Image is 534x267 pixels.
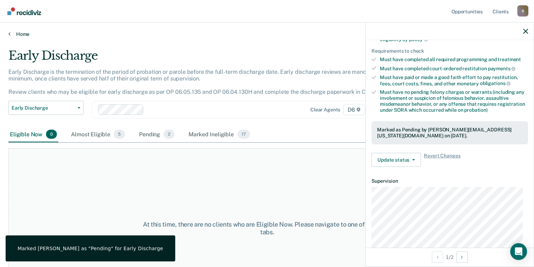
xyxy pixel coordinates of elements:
span: probation) [464,107,488,113]
button: Profile dropdown button [517,5,528,17]
div: Early Discharge [8,48,409,69]
button: Update status [371,153,421,167]
span: 5 [114,130,125,139]
div: Marked as Pending by [PERSON_NAME][EMAIL_ADDRESS][US_STATE][DOMAIN_NAME] on [DATE]. [377,127,522,139]
div: Must have completed court-ordered restitution [380,65,528,72]
div: B [517,5,528,17]
p: Early Discharge is the termination of the period of probation or parole before the full-term disc... [8,69,386,96]
div: Requirements to check [371,48,528,54]
button: Next Opportunity [456,252,468,263]
span: obligations [480,80,510,86]
a: Home [8,31,526,37]
div: Must have completed all required programming and [380,57,528,63]
span: Revert Changes [424,153,460,167]
span: treatment [497,57,521,62]
div: Almost Eligible [70,127,126,142]
div: Must have paid or made a good faith effort to pay restitution, fees, court costs, fines, and othe... [380,74,528,86]
span: D6 [343,104,365,115]
div: Open Intercom Messenger [510,243,527,260]
div: Marked Ineligible [187,127,251,142]
div: 1 / 2 [366,248,534,266]
span: Early Discharge [12,105,75,111]
div: At this time, there are no clients who are Eligible Now. Please navigate to one of the other tabs. [138,221,396,236]
span: payments [488,66,516,71]
span: 17 [237,130,250,139]
div: Eligible Now [8,127,58,142]
div: Pending [138,127,176,142]
div: Marked [PERSON_NAME] as "Pending" for Early Discharge [18,245,163,252]
span: policy [409,37,428,42]
div: Clear agents [310,107,340,113]
button: Previous Opportunity [432,252,443,263]
dt: Supervision [371,178,528,184]
span: 0 [46,130,57,139]
div: Must have no pending felony charges or warrants (including any involvement or suspicion of feloni... [380,89,528,113]
img: Recidiviz [7,7,41,15]
span: 2 [164,130,174,139]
